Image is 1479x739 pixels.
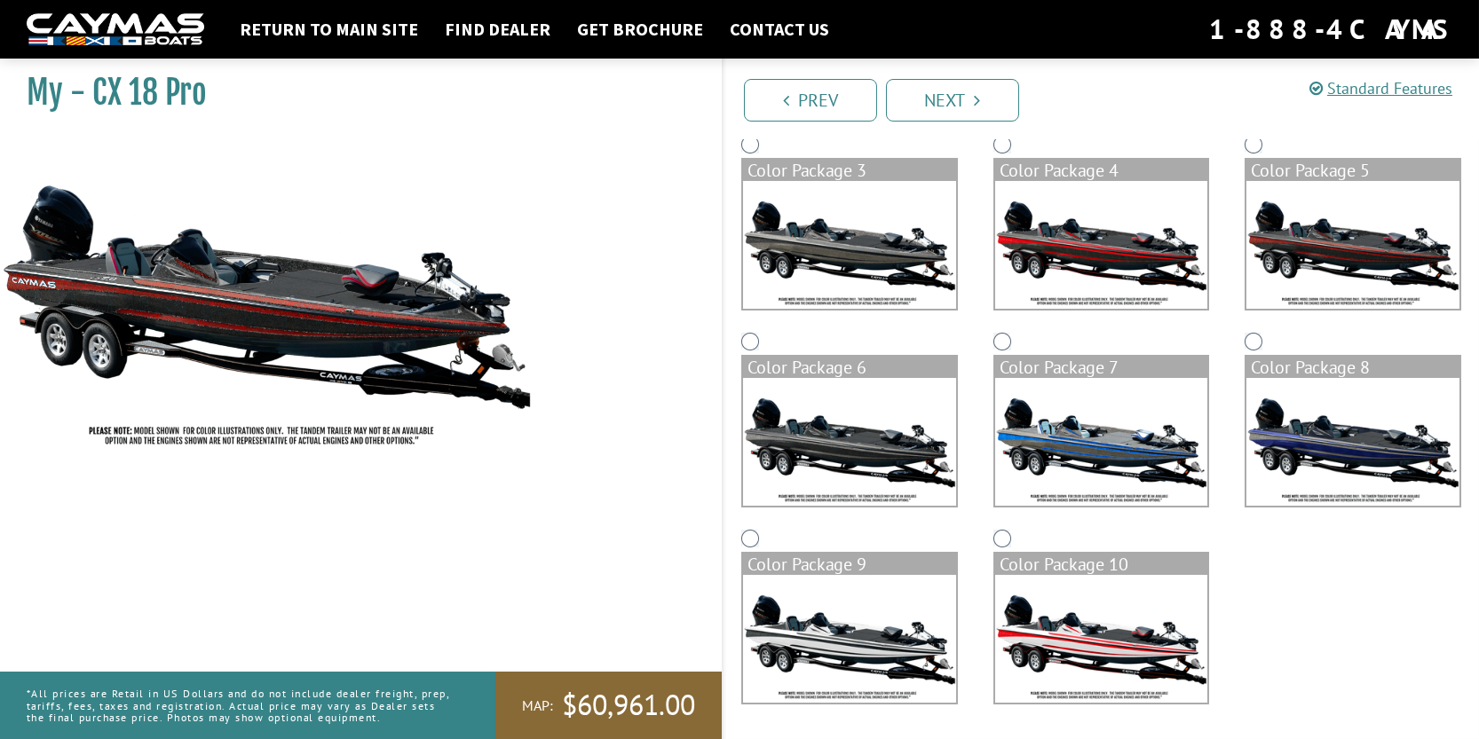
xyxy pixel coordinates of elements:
a: Get Brochure [568,18,712,41]
ul: Pagination [739,76,1479,122]
div: Color Package 10 [995,554,1208,575]
img: color_package_294.png [743,181,956,309]
img: color_package_301.png [995,575,1208,703]
img: color_package_297.png [743,378,956,506]
a: MAP:$60,961.00 [495,672,722,739]
div: 1-888-4CAYMAS [1209,10,1452,49]
img: color_package_299.png [1246,378,1459,506]
span: $60,961.00 [562,687,695,724]
img: white-logo-c9c8dbefe5ff5ceceb0f0178aa75bf4bb51f6bca0971e226c86eb53dfe498488.png [27,13,204,46]
a: Return to main site [231,18,427,41]
a: Find Dealer [436,18,559,41]
a: Standard Features [1309,78,1452,98]
h1: My - CX 18 Pro [27,73,677,113]
div: Color Package 3 [743,160,956,181]
p: *All prices are Retail in US Dollars and do not include dealer freight, prep, tariffs, fees, taxe... [27,679,455,732]
a: Prev [744,79,877,122]
div: Color Package 9 [743,554,956,575]
div: Color Package 7 [995,357,1208,378]
span: MAP: [522,696,553,715]
img: color_package_298.png [995,378,1208,506]
a: Contact Us [721,18,838,41]
a: Next [886,79,1019,122]
div: Color Package 8 [1246,357,1459,378]
img: color_package_295.png [995,181,1208,309]
div: Color Package 4 [995,160,1208,181]
div: Color Package 6 [743,357,956,378]
img: color_package_300.png [743,575,956,703]
div: Color Package 5 [1246,160,1459,181]
img: color_package_296.png [1246,181,1459,309]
